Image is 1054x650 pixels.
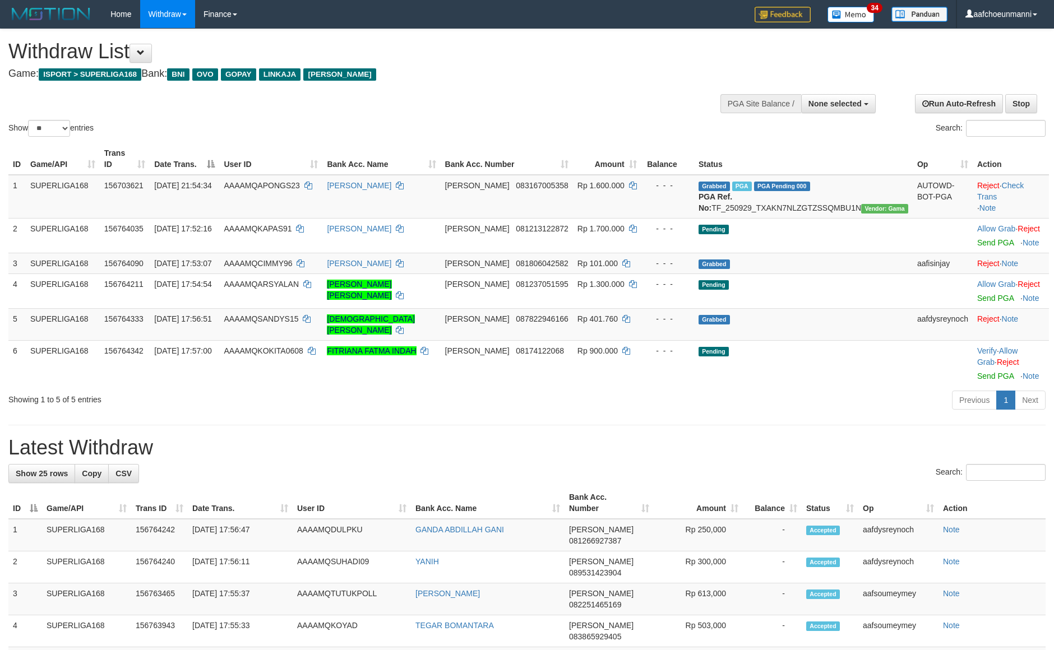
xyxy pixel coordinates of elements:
span: · [977,280,1018,289]
a: [PERSON_NAME] [327,224,391,233]
td: AAAAMQKOYAD [293,615,411,647]
td: 3 [8,253,26,273]
span: ISPORT > SUPERLIGA168 [39,68,141,81]
span: [PERSON_NAME] [445,259,510,268]
span: Vendor URL: https://trx31.1velocity.biz [861,204,908,213]
a: TEGAR BOMANTARA [415,621,494,630]
th: Date Trans.: activate to sort column descending [150,143,219,175]
span: Rp 401.760 [577,314,618,323]
span: 156764090 [104,259,144,268]
th: Bank Acc. Name: activate to sort column ascending [322,143,440,175]
th: Bank Acc. Number: activate to sort column ascending [565,487,654,519]
span: [PERSON_NAME] [569,525,634,534]
h1: Withdraw List [8,40,691,63]
span: Accepted [806,558,840,567]
td: TF_250929_TXAKN7NLZGTZSSQMBU1N [694,175,913,219]
div: - - - [646,223,690,234]
span: [PERSON_NAME] [445,314,510,323]
a: Send PGA [977,294,1014,303]
span: Rp 101.000 [577,259,618,268]
td: - [743,615,802,647]
span: Copy 087822946166 to clipboard [516,314,568,323]
h1: Latest Withdraw [8,437,1046,459]
span: Copy 089531423904 to clipboard [569,568,621,577]
span: AAAAMQKOKITA0608 [224,346,303,355]
td: · [973,253,1049,273]
td: SUPERLIGA168 [26,175,100,219]
a: Send PGA [977,238,1014,247]
a: Reject [1018,280,1040,289]
span: Pending [699,280,729,290]
span: Copy 08174122068 to clipboard [516,346,564,355]
td: Rp 613,000 [654,583,743,615]
th: Game/API: activate to sort column ascending [42,487,131,519]
a: [PERSON_NAME] [327,181,391,190]
th: Amount: activate to sort column ascending [573,143,641,175]
th: Bank Acc. Number: activate to sort column ascending [441,143,573,175]
input: Search: [966,464,1046,481]
a: Reject [977,181,1000,190]
span: Pending [699,225,729,234]
td: - [743,519,802,551]
span: Copy 083167005358 to clipboard [516,181,568,190]
td: SUPERLIGA168 [26,340,100,386]
span: Grabbed [699,259,730,269]
span: Grabbed [699,182,730,191]
a: Note [943,621,960,630]
span: 156764342 [104,346,144,355]
span: Rp 1.700.000 [577,224,625,233]
img: panduan.png [891,7,947,22]
th: User ID: activate to sort column ascending [219,143,322,175]
td: 2 [8,218,26,253]
span: [PERSON_NAME] [445,346,510,355]
a: CSV [108,464,139,483]
th: Bank Acc. Name: activate to sort column ascending [411,487,565,519]
td: SUPERLIGA168 [26,253,100,273]
a: FITRIANA FATMA INDAH [327,346,416,355]
a: Send PGA [977,372,1014,380]
b: PGA Ref. No: [699,192,732,212]
span: GOPAY [221,68,256,81]
td: AUTOWD-BOT-PGA [913,175,973,219]
td: SUPERLIGA168 [42,551,131,583]
a: GANDA ABDILLAH GANI [415,525,504,534]
span: None selected [808,99,862,108]
span: AAAAMQAPONGS23 [224,181,299,190]
span: Copy 081213122872 to clipboard [516,224,568,233]
th: User ID: activate to sort column ascending [293,487,411,519]
a: Note [1002,314,1019,323]
td: · · [973,175,1049,219]
a: [PERSON_NAME] [PERSON_NAME] [327,280,391,300]
a: Allow Grab [977,280,1015,289]
span: LINKAJA [259,68,301,81]
span: CSV [115,469,132,478]
td: [DATE] 17:56:11 [188,551,293,583]
span: Marked by aafchhiseyha [732,182,752,191]
span: Accepted [806,621,840,631]
span: AAAAMQSANDYS15 [224,314,298,323]
span: · [977,224,1018,233]
span: Copy 083865929405 to clipboard [569,632,621,641]
span: Copy 081266927387 to clipboard [569,536,621,545]
a: Note [943,525,960,534]
span: 156764211 [104,280,144,289]
th: Action [939,487,1046,519]
span: [DATE] 17:52:16 [154,224,211,233]
span: AAAAMQARSYALAN [224,280,299,289]
span: Accepted [806,589,840,599]
td: [DATE] 17:55:33 [188,615,293,647]
span: 156764333 [104,314,144,323]
span: 34 [867,3,882,13]
td: AAAAMQSUHADI09 [293,551,411,583]
th: Op: activate to sort column ascending [858,487,939,519]
td: · [973,308,1049,340]
span: Pending [699,347,729,356]
td: SUPERLIGA168 [26,218,100,253]
td: AAAAMQDULPKU [293,519,411,551]
span: AAAAMQCIMMY96 [224,259,292,268]
a: Note [979,203,996,212]
td: 3 [8,583,42,615]
img: MOTION_logo.png [8,6,94,22]
th: Trans ID: activate to sort column ascending [100,143,150,175]
td: SUPERLIGA168 [42,615,131,647]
